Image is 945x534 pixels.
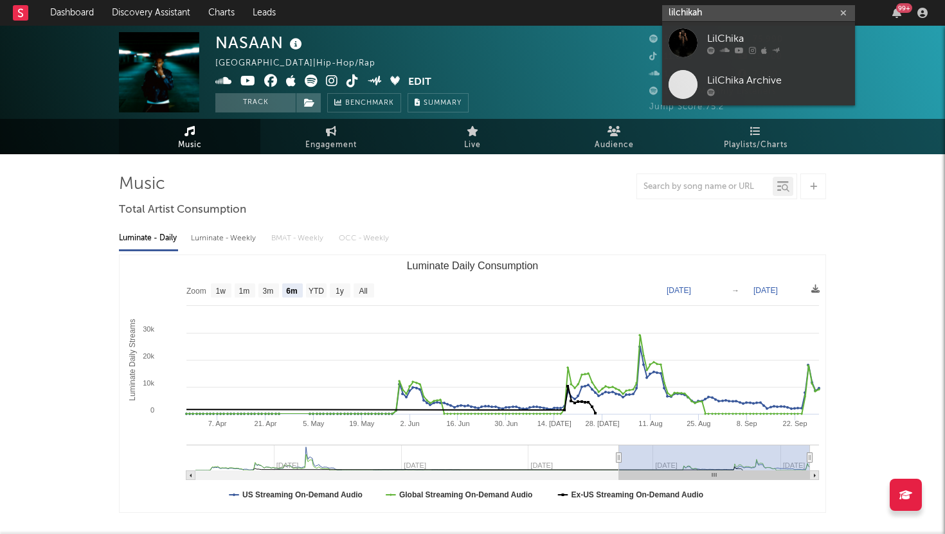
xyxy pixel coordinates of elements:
text: 3m [263,287,274,296]
div: 99 + [896,3,912,13]
text: Zoom [186,287,206,296]
text: [DATE] [667,286,691,295]
span: Benchmark [345,96,394,111]
span: Jump Score: 75.2 [649,103,724,111]
a: Audience [543,119,685,154]
input: Search by song name or URL [637,182,773,192]
button: Edit [408,75,431,91]
text: 20k [143,352,154,360]
span: Music [178,138,202,153]
text: Global Streaming On-Demand Audio [399,490,533,499]
div: LilChika Archive [707,73,849,88]
text: 6m [286,287,297,296]
text: 1w [216,287,226,296]
span: Total Artist Consumption [119,202,246,218]
span: Live [464,138,481,153]
a: Benchmark [327,93,401,112]
text: Luminate Daily Streams [128,319,137,400]
span: Audience [595,138,634,153]
a: Live [402,119,543,154]
button: 99+ [892,8,901,18]
text: YTD [309,287,324,296]
text: 1y [336,287,344,296]
text: 19. May [349,420,375,427]
div: LilChika [707,31,849,46]
text: 0 [150,406,154,414]
text: 8. Sep [737,420,757,427]
a: LilChika [662,22,855,64]
button: Summary [408,93,469,112]
text: [DATE] [753,286,778,295]
text: All [359,287,367,296]
text: 11. Aug [638,420,662,427]
text: 1m [239,287,250,296]
text: 28. [DATE] [586,420,620,427]
span: 144,777 Monthly Listeners [649,87,777,96]
text: → [732,286,739,295]
input: Search for artists [662,5,855,21]
span: 10,935 [649,35,693,44]
span: 11,800 [649,53,693,61]
text: 5. May [303,420,325,427]
a: LilChika Archive [662,64,855,105]
span: Engagement [305,138,357,153]
text: 16. Jun [446,420,469,427]
text: 14. [DATE] [537,420,571,427]
text: 7. Apr [208,420,227,427]
svg: Luminate Daily Consumption [120,255,825,512]
text: 25. Aug [687,420,710,427]
div: Luminate - Daily [119,227,178,249]
div: NASAAN [215,32,305,53]
text: Ex-US Streaming On-Demand Audio [571,490,704,499]
a: Music [119,119,260,154]
div: [GEOGRAPHIC_DATA] | Hip-Hop/Rap [215,56,390,71]
text: 22. Sep [783,420,807,427]
text: 10k [143,379,154,387]
text: 2. Jun [401,420,420,427]
text: US Streaming On-Demand Audio [242,490,363,499]
text: 21. Apr [255,420,277,427]
button: Track [215,93,296,112]
a: Playlists/Charts [685,119,826,154]
a: Engagement [260,119,402,154]
text: Luminate Daily Consumption [407,260,539,271]
span: 1,198 [649,70,687,78]
span: Playlists/Charts [724,138,788,153]
text: 30k [143,325,154,333]
div: Luminate - Weekly [191,227,258,249]
span: Summary [424,100,462,107]
text: 30. Jun [494,420,517,427]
